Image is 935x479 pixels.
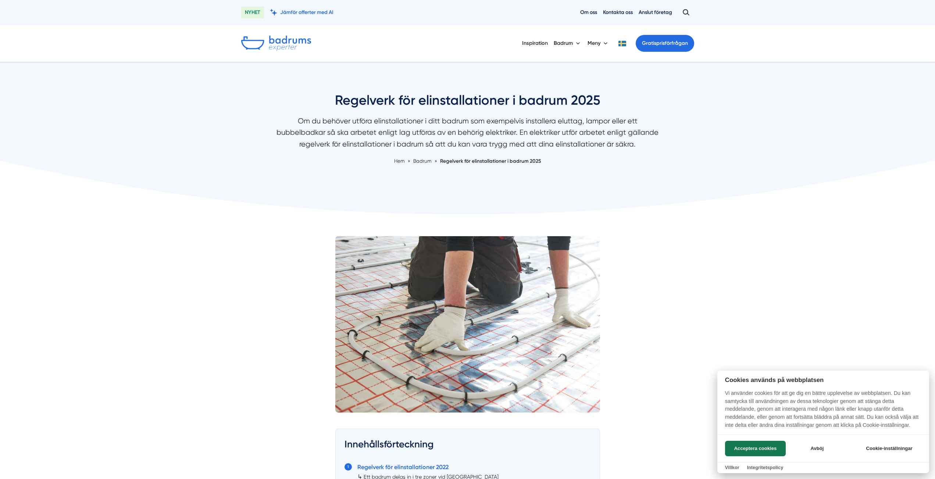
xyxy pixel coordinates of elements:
p: Vi använder cookies för att ge dig en bättre upplevelse av webbplatsen. Du kan samtycka till anvä... [717,389,929,434]
a: Villkor [725,465,739,470]
button: Avböj [788,441,846,456]
button: Cookie-inställningar [857,441,921,456]
button: Acceptera cookies [725,441,786,456]
h2: Cookies används på webbplatsen [717,377,929,383]
a: Integritetspolicy [747,465,783,470]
